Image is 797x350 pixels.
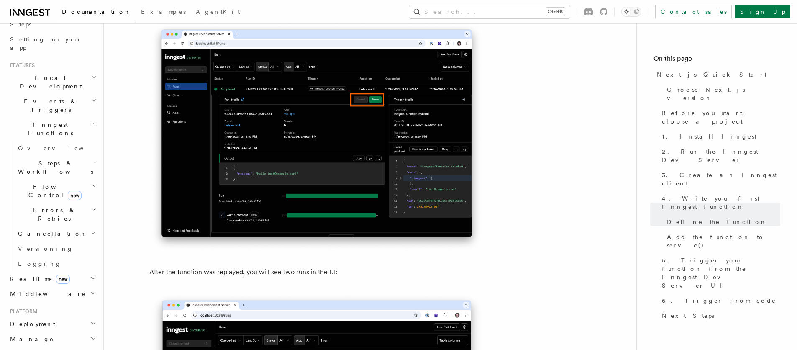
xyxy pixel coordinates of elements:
[7,320,55,328] span: Deployment
[662,171,780,188] span: 3. Create an Inngest client
[621,7,641,17] button: Toggle dark mode
[735,5,790,18] a: Sign Up
[664,82,780,106] a: Choose Next.js version
[7,308,38,315] span: Platform
[7,317,98,332] button: Deployment
[18,145,104,152] span: Overview
[149,266,484,278] p: After the function was replayed, you will see two runs in the UI:
[653,54,780,67] h4: On this page
[662,109,780,126] span: Before you start: choose a project
[657,70,766,79] span: Next.js Quick Start
[662,311,714,320] span: Next Steps
[662,296,776,305] span: 6. Trigger from code
[15,226,98,241] button: Cancellation
[7,290,86,298] span: Middleware
[141,8,186,15] span: Examples
[664,214,780,229] a: Define the function
[15,256,98,271] a: Logging
[15,156,98,179] button: Steps & Workflows
[659,129,780,144] a: 1. Install Inngest
[196,8,240,15] span: AgentKit
[7,97,91,114] span: Events & Triggers
[7,286,98,301] button: Middleware
[7,94,98,117] button: Events & Triggers
[7,141,98,271] div: Inngest Functions
[56,275,70,284] span: new
[662,147,780,164] span: 2. Run the Inngest Dev Server
[659,253,780,293] a: 5. Trigger your function from the Inngest Dev Server UI
[10,36,82,51] span: Setting up your app
[57,3,136,23] a: Documentation
[7,70,98,94] button: Local Development
[18,245,73,252] span: Versioning
[15,203,98,226] button: Errors & Retries
[664,229,780,253] a: Add the function to serve()
[662,132,756,141] span: 1. Install Inngest
[149,21,484,253] img: Run details expanded with rerun and cancel buttons highlighted
[667,233,780,250] span: Add the function to serve()
[62,8,131,15] span: Documentation
[68,191,82,200] span: new
[7,275,70,283] span: Realtime
[659,106,780,129] a: Before you start: choose a project
[7,332,98,347] button: Manage
[667,218,767,226] span: Define the function
[7,32,98,55] a: Setting up your app
[7,117,98,141] button: Inngest Functions
[409,5,570,18] button: Search...Ctrl+K
[15,159,93,176] span: Steps & Workflows
[7,271,98,286] button: Realtimenew
[655,5,732,18] a: Contact sales
[659,293,780,308] a: 6. Trigger from code
[659,308,780,323] a: Next Steps
[653,67,780,82] a: Next.js Quick Start
[7,121,90,137] span: Inngest Functions
[667,85,780,102] span: Choose Next.js version
[7,74,91,90] span: Local Development
[136,3,191,23] a: Examples
[659,167,780,191] a: 3. Create an Inngest client
[15,141,98,156] a: Overview
[659,144,780,167] a: 2. Run the Inngest Dev Server
[18,260,62,267] span: Logging
[659,191,780,214] a: 4. Write your first Inngest function
[15,206,91,223] span: Errors & Retries
[7,62,35,69] span: Features
[546,8,565,16] kbd: Ctrl+K
[15,179,98,203] button: Flow Controlnew
[15,229,87,238] span: Cancellation
[15,183,92,199] span: Flow Control
[662,194,780,211] span: 4. Write your first Inngest function
[191,3,245,23] a: AgentKit
[662,256,780,290] span: 5. Trigger your function from the Inngest Dev Server UI
[7,335,54,343] span: Manage
[15,241,98,256] a: Versioning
